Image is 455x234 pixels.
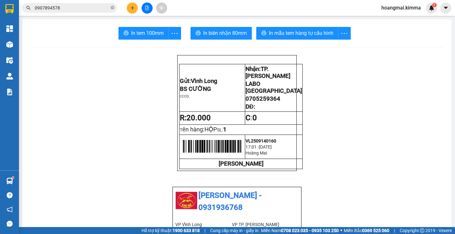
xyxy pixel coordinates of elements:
[6,25,13,32] img: dashboard-icon
[26,6,31,10] span: search
[7,192,13,198] span: question-circle
[191,27,252,40] button: printerIn biên nhận 80mm
[217,127,223,132] span: SL:
[246,150,267,155] span: Hoàng Mai
[6,178,13,184] img: warehouse-icon
[204,227,205,234] span: |
[259,144,272,149] span: [DATE]
[281,228,339,233] strong: 0708 023 035 - 0935 103 250
[420,228,424,233] span: copyright
[432,3,437,7] sup: 1
[219,160,264,167] strong: [PERSON_NAME]
[429,5,434,11] img: icon-new-feature
[433,3,435,7] span: 1
[203,29,247,37] span: In biên nhận 80mm
[246,103,255,110] span: DĐ:
[175,190,299,213] li: [PERSON_NAME] - 0931936768
[145,6,149,10] span: file-add
[246,138,276,143] span: VL2509140160
[232,221,288,228] li: VP TP. [PERSON_NAME]
[344,227,389,234] span: Miền Bắc
[7,221,13,227] span: message
[5,4,14,14] img: logo-vxr
[173,228,200,233] strong: 1900 633 818
[142,3,153,14] button: file-add
[338,27,351,40] button: more
[182,126,217,133] span: ên hàng:
[159,6,164,10] span: aim
[131,29,164,37] span: In tem 100mm
[6,89,13,95] img: solution-icon
[246,80,302,94] span: LABO [GEOGRAPHIC_DATA]
[443,5,449,11] span: caret-down
[180,94,190,98] span: CCCD:
[362,228,389,233] strong: 0369 525 060
[246,113,251,122] strong: C
[7,206,13,212] span: notification
[35,4,109,11] input: Tìm tên, số ĐT hoặc mã đơn
[168,27,181,40] button: more
[246,66,290,79] span: TP. [PERSON_NAME]
[394,227,395,234] span: |
[261,30,266,36] span: printer
[256,27,338,40] button: printerIn mẫu tem hàng tự cấu hình
[12,177,14,179] sup: 1
[440,3,451,14] button: caret-down
[210,227,259,234] span: Cung cấp máy in - giấy in:
[186,113,211,122] span: 20.000
[261,227,339,234] span: Miền Nam
[180,78,217,85] span: Gửi:
[340,229,342,232] span: ⚪️
[269,29,333,37] span: In mẫu tem hàng tự cấu hình
[118,27,169,40] button: printerIn tem 100mm
[376,4,426,12] span: hoangmai.kimma
[338,29,350,37] span: more
[252,113,257,122] span: 0
[175,221,232,228] li: VP Vĩnh Long
[246,144,259,149] span: 17:01 -
[6,57,13,64] img: warehouse-icon
[111,5,114,11] span: close-circle
[6,41,13,48] img: warehouse-icon
[223,126,227,133] span: 1
[180,127,217,132] span: T
[169,29,181,37] span: more
[142,227,200,234] span: Hỗ trợ kỹ thuật:
[204,126,217,133] span: HỘP
[130,6,135,10] span: plus
[180,113,211,122] strong: R:
[156,3,167,14] button: aim
[246,95,280,102] span: 0705259364
[246,113,257,122] span: :
[180,85,211,92] span: BS CƯỜNG
[191,78,217,85] span: Vĩnh Long
[196,30,201,36] span: printer
[6,73,13,79] img: warehouse-icon
[127,3,138,14] button: plus
[124,30,129,36] span: printer
[246,66,290,79] span: Nhận:
[175,190,197,212] img: logo.jpg
[111,6,114,9] span: close-circle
